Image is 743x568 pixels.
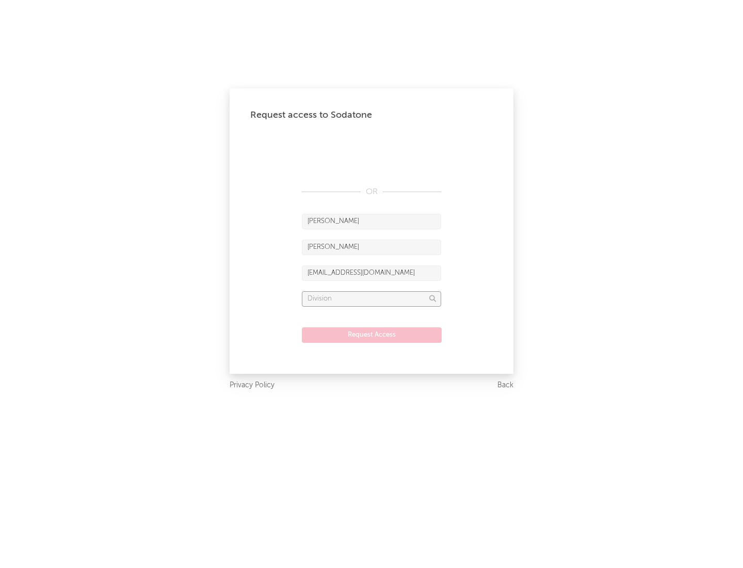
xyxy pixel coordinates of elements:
button: Request Access [302,327,442,343]
input: First Name [302,214,441,229]
a: Privacy Policy [230,379,274,392]
input: Division [302,291,441,307]
div: Request access to Sodatone [250,109,493,121]
a: Back [497,379,513,392]
div: OR [302,186,441,198]
input: Last Name [302,240,441,255]
input: Email [302,265,441,281]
